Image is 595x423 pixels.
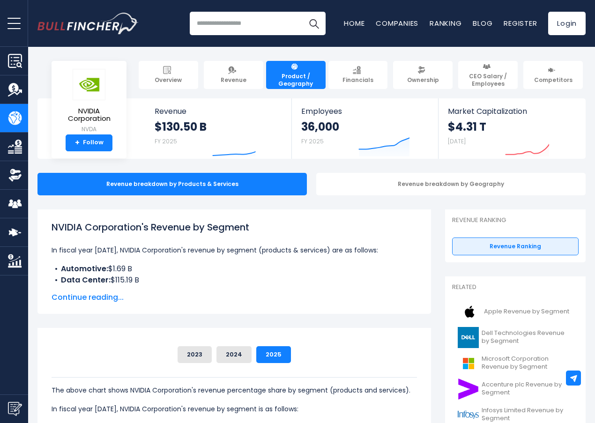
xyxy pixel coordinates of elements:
[59,125,119,134] small: NVDA
[482,329,573,345] span: Dell Technologies Revenue by Segment
[482,407,573,423] span: Infosys Limited Revenue by Segment
[342,76,373,84] span: Financials
[139,61,198,89] a: Overview
[256,346,291,363] button: 2025
[407,76,439,84] span: Ownership
[66,134,112,151] a: +Follow
[155,107,283,116] span: Revenue
[452,216,579,224] p: Revenue Ranking
[145,98,292,159] a: Revenue $130.50 B FY 2025
[59,68,119,134] a: NVIDIA Corporation NVDA
[458,353,479,374] img: MSFT logo
[523,61,583,89] a: Competitors
[393,61,453,89] a: Ownership
[458,378,479,400] img: ACN logo
[270,73,321,87] span: Product / Geography
[155,76,182,84] span: Overview
[292,98,438,159] a: Employees 36,000 FY 2025
[301,137,324,145] small: FY 2025
[452,325,579,350] a: Dell Technologies Revenue by Segment
[52,245,417,256] p: In fiscal year [DATE], NVIDIA Corporation's revenue by segment (products & services) are as follows:
[458,61,518,89] a: CEO Salary / Employees
[448,137,466,145] small: [DATE]
[61,263,108,274] b: Automotive:
[216,346,252,363] button: 2024
[52,220,417,234] h1: NVIDIA Corporation's Revenue by Segment
[344,18,364,28] a: Home
[439,98,585,159] a: Market Capitalization $4.31 T [DATE]
[316,173,586,195] div: Revenue breakdown by Geography
[376,18,418,28] a: Companies
[452,283,579,291] p: Related
[504,18,537,28] a: Register
[462,73,513,87] span: CEO Salary / Employees
[452,237,579,255] a: Revenue Ranking
[473,18,492,28] a: Blog
[266,61,326,89] a: Product / Geography
[52,292,417,303] span: Continue reading...
[75,139,80,147] strong: +
[452,350,579,376] a: Microsoft Corporation Revenue by Segment
[178,346,212,363] button: 2023
[59,107,119,123] span: NVIDIA Corporation
[52,403,417,415] p: In fiscal year [DATE], NVIDIA Corporation's revenue by segment is as follows:
[482,355,573,371] span: Microsoft Corporation Revenue by Segment
[448,119,486,134] strong: $4.31 T
[52,385,417,396] p: The above chart shows NVIDIA Corporation's revenue percentage share by segment (products and serv...
[37,13,138,34] a: Go to homepage
[52,275,417,286] li: $115.19 B
[301,107,428,116] span: Employees
[52,263,417,275] li: $1.69 B
[37,173,307,195] div: Revenue breakdown by Products & Services
[448,107,575,116] span: Market Capitalization
[458,301,481,322] img: AAPL logo
[8,168,22,182] img: Ownership
[37,13,139,34] img: Bullfincher logo
[155,137,177,145] small: FY 2025
[458,327,479,348] img: DELL logo
[452,376,579,402] a: Accenture plc Revenue by Segment
[204,61,263,89] a: Revenue
[452,299,579,325] a: Apple Revenue by Segment
[482,381,573,397] span: Accenture plc Revenue by Segment
[221,76,246,84] span: Revenue
[61,275,111,285] b: Data Center:
[328,61,388,89] a: Financials
[301,119,339,134] strong: 36,000
[155,119,207,134] strong: $130.50 B
[302,12,326,35] button: Search
[430,18,461,28] a: Ranking
[548,12,586,35] a: Login
[534,76,573,84] span: Competitors
[484,308,569,316] span: Apple Revenue by Segment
